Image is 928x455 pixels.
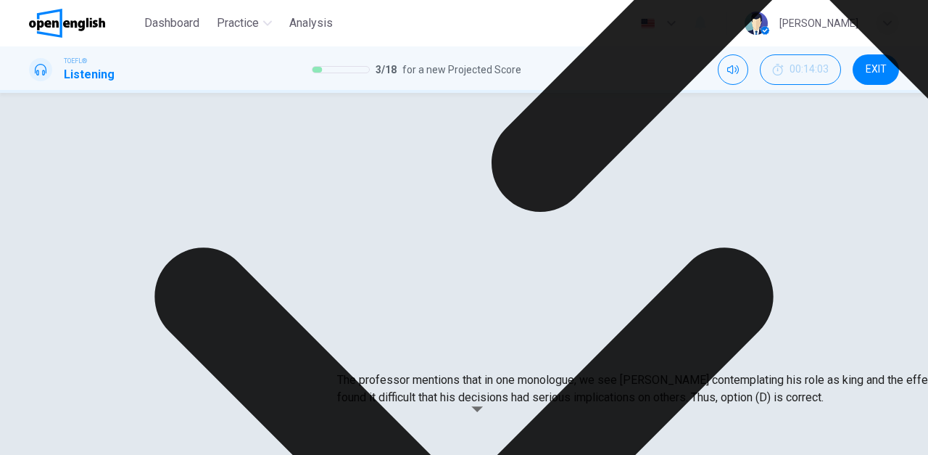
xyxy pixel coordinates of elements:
span: Dashboard [144,15,199,32]
span: Analysis [289,15,333,32]
h1: Listening [64,66,115,83]
span: TOEFL® [64,56,87,66]
span: Practice [217,15,259,32]
img: OpenEnglish logo [29,9,105,38]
